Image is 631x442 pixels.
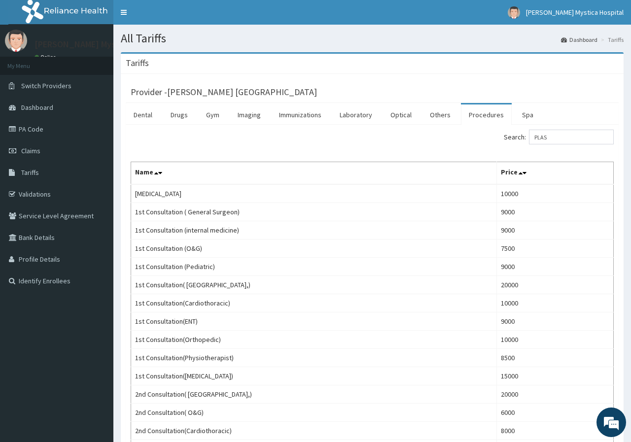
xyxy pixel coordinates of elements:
[131,239,497,258] td: 1st Consultation (O&G)
[131,422,497,440] td: 2nd Consultation(Cardiothoracic)
[497,422,614,440] td: 8000
[497,162,614,185] th: Price
[126,59,149,68] h3: Tariffs
[131,404,497,422] td: 2nd Consultation( O&G)
[383,104,420,125] a: Optical
[497,294,614,312] td: 10000
[497,203,614,221] td: 9000
[131,331,497,349] td: 1st Consultation(Orthopedic)
[131,258,497,276] td: 1st Consultation (Pediatric)
[497,221,614,239] td: 9000
[131,162,497,185] th: Name
[131,294,497,312] td: 1st Consultation(Cardiothoracic)
[461,104,512,125] a: Procedures
[271,104,329,125] a: Immunizations
[497,367,614,385] td: 15000
[526,8,624,17] span: [PERSON_NAME] Mystica Hospital
[497,276,614,294] td: 20000
[21,81,71,90] span: Switch Providers
[163,104,196,125] a: Drugs
[21,146,40,155] span: Claims
[5,30,27,52] img: User Image
[422,104,458,125] a: Others
[497,349,614,367] td: 8500
[131,367,497,385] td: 1st Consultation([MEDICAL_DATA])
[35,54,58,61] a: Online
[504,130,614,144] label: Search:
[497,312,614,331] td: 9000
[198,104,227,125] a: Gym
[497,331,614,349] td: 10000
[230,104,269,125] a: Imaging
[497,385,614,404] td: 20000
[131,184,497,203] td: [MEDICAL_DATA]
[21,103,53,112] span: Dashboard
[131,88,317,97] h3: Provider - [PERSON_NAME] [GEOGRAPHIC_DATA]
[497,184,614,203] td: 10000
[126,104,160,125] a: Dental
[497,404,614,422] td: 6000
[497,258,614,276] td: 9000
[561,35,597,44] a: Dashboard
[131,312,497,331] td: 1st Consultation(ENT)
[497,239,614,258] td: 7500
[131,349,497,367] td: 1st Consultation(Physiotherapist)
[598,35,624,44] li: Tariffs
[131,276,497,294] td: 1st Consultation( [GEOGRAPHIC_DATA],)
[121,32,624,45] h1: All Tariffs
[131,221,497,239] td: 1st Consultation (internal medicine)
[131,385,497,404] td: 2nd Consultation( [GEOGRAPHIC_DATA],)
[529,130,614,144] input: Search:
[514,104,541,125] a: Spa
[21,168,39,177] span: Tariffs
[35,40,165,49] p: [PERSON_NAME] Mystica Hospital
[508,6,520,19] img: User Image
[332,104,380,125] a: Laboratory
[131,203,497,221] td: 1st Consultation ( General Surgeon)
